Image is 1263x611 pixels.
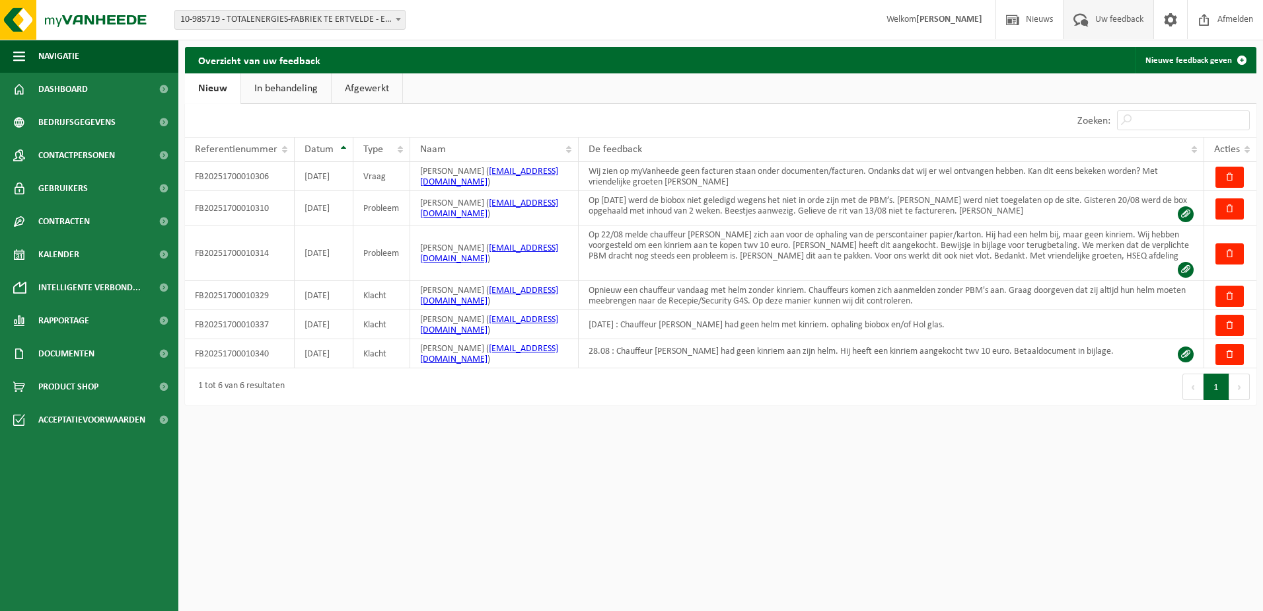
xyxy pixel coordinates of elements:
[410,310,579,339] td: [PERSON_NAME] ( )
[38,238,79,271] span: Kalender
[410,191,579,225] td: [PERSON_NAME] ( )
[420,167,558,187] a: [EMAIL_ADDRESS][DOMAIN_NAME]
[579,191,1204,225] td: Op [DATE] werd de biobox niet geledigd wegens het niet in orde zijn met de PBM’s. [PERSON_NAME] w...
[353,310,410,339] td: Klacht
[295,162,353,191] td: [DATE]
[420,315,558,335] a: [EMAIL_ADDRESS][DOMAIN_NAME]
[579,310,1204,339] td: [DATE] : Chauffeur [PERSON_NAME] had geen helm met kinriem. ophaling biobox en/of Hol glas.
[185,281,295,310] td: FB20251700010329
[420,344,558,364] a: [EMAIL_ADDRESS][DOMAIN_NAME]
[420,243,558,264] a: [EMAIL_ADDRESS][DOMAIN_NAME]
[295,281,353,310] td: [DATE]
[38,73,88,106] span: Dashboard
[38,40,79,73] span: Navigatie
[185,73,240,104] a: Nieuw
[410,339,579,368] td: [PERSON_NAME] ( )
[1182,374,1204,400] button: Previous
[38,370,98,403] span: Product Shop
[185,191,295,225] td: FB20251700010310
[38,271,141,304] span: Intelligente verbond...
[1204,374,1229,400] button: 1
[1214,144,1240,155] span: Acties
[241,73,331,104] a: In behandeling
[1077,116,1110,126] label: Zoeken:
[295,191,353,225] td: [DATE]
[353,339,410,368] td: Klacht
[1229,374,1250,400] button: Next
[175,11,405,29] span: 10-985719 - TOTALENERGIES-FABRIEK TE ERTVELDE - ERTVELDE
[916,15,982,24] strong: [PERSON_NAME]
[420,198,558,219] a: [EMAIL_ADDRESS][DOMAIN_NAME]
[38,403,145,436] span: Acceptatievoorwaarden
[305,144,334,155] span: Datum
[185,162,295,191] td: FB20251700010306
[38,139,115,172] span: Contactpersonen
[295,310,353,339] td: [DATE]
[38,106,116,139] span: Bedrijfsgegevens
[363,144,383,155] span: Type
[38,337,94,370] span: Documenten
[192,375,285,399] div: 1 tot 6 van 6 resultaten
[410,162,579,191] td: [PERSON_NAME] ( )
[174,10,406,30] span: 10-985719 - TOTALENERGIES-FABRIEK TE ERTVELDE - ERTVELDE
[185,47,334,73] h2: Overzicht van uw feedback
[579,225,1204,281] td: Op 22/08 melde chauffeur [PERSON_NAME] zich aan voor de ophaling van de perscontainer papier/kart...
[185,225,295,281] td: FB20251700010314
[295,225,353,281] td: [DATE]
[410,281,579,310] td: [PERSON_NAME] ( )
[410,225,579,281] td: [PERSON_NAME] ( )
[589,144,642,155] span: De feedback
[185,310,295,339] td: FB20251700010337
[38,304,89,337] span: Rapportage
[38,205,90,238] span: Contracten
[185,339,295,368] td: FB20251700010340
[353,191,410,225] td: Probleem
[420,144,446,155] span: Naam
[579,339,1204,368] td: 28.08 : Chauffeur [PERSON_NAME] had geen kinriem aan zijn helm. Hij heeft een kinriem aangekocht ...
[332,73,402,104] a: Afgewerkt
[295,339,353,368] td: [DATE]
[353,162,410,191] td: Vraag
[1135,47,1255,73] a: Nieuwe feedback geven
[579,162,1204,191] td: Wij zien op myVanheede geen facturen staan onder documenten/facturen. Ondanks dat wij er wel ontv...
[195,144,277,155] span: Referentienummer
[353,225,410,281] td: Probleem
[353,281,410,310] td: Klacht
[420,286,558,306] a: [EMAIL_ADDRESS][DOMAIN_NAME]
[579,281,1204,310] td: Opnieuw een chauffeur vandaag met helm zonder kinriem. Chauffeurs komen zich aanmelden zonder PBM...
[38,172,88,205] span: Gebruikers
